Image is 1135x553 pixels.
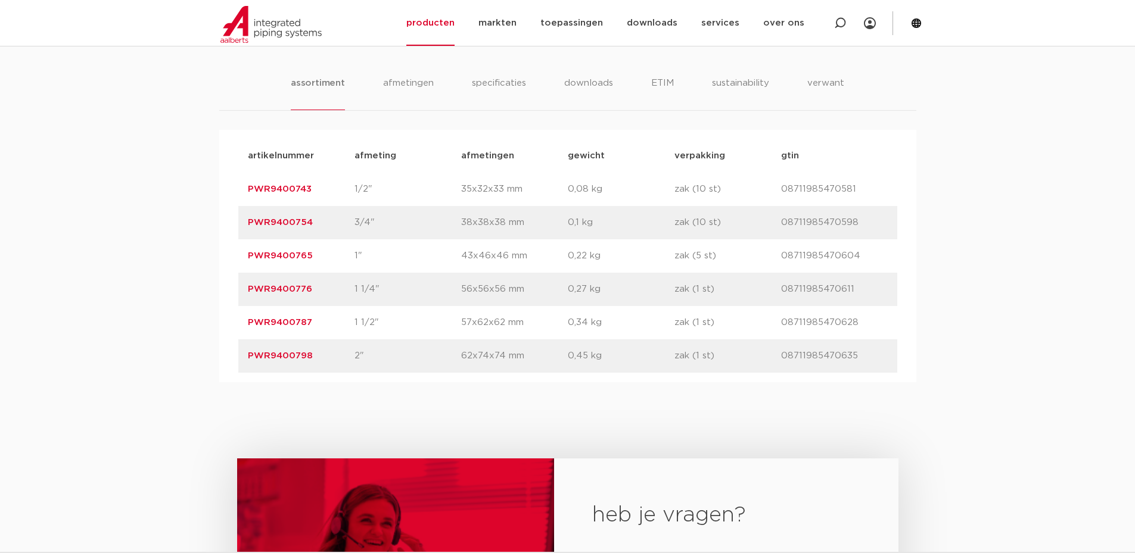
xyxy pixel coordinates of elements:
a: PWR9400798 [248,351,313,360]
a: PWR9400743 [248,185,312,193]
p: gtin [781,149,888,163]
p: 56x56x56 mm [461,282,568,296]
p: 57x62x62 mm [461,315,568,330]
p: 1 1/2" [355,315,461,330]
li: ETIM [651,76,674,110]
p: 0,34 kg [568,315,674,330]
p: zak (1 st) [674,349,781,363]
p: zak (5 st) [674,249,781,263]
p: 08711985470635 [781,349,888,363]
p: gewicht [568,149,674,163]
p: verpakking [674,149,781,163]
p: zak (10 st) [674,215,781,230]
p: 0,45 kg [568,349,674,363]
p: artikelnummer [248,149,355,163]
li: assortiment [291,76,345,110]
p: 3/4" [355,215,461,230]
p: 1" [355,249,461,263]
a: PWR9400765 [248,251,313,260]
a: PWR9400776 [248,285,312,293]
li: sustainability [712,76,769,110]
p: 08711985470598 [781,215,888,230]
p: 08711985470604 [781,249,888,263]
p: 38x38x38 mm [461,215,568,230]
li: verwant [807,76,844,110]
p: 1 1/4" [355,282,461,296]
p: afmetingen [461,149,568,163]
p: 08711985470628 [781,315,888,330]
p: 1/2" [355,182,461,196]
a: PWR9400787 [248,318,312,327]
p: zak (1 st) [674,315,781,330]
p: 08711985470581 [781,182,888,196]
p: 08711985470611 [781,282,888,296]
a: PWR9400754 [248,218,313,227]
p: zak (10 st) [674,182,781,196]
p: 0,27 kg [568,282,674,296]
li: specificaties [472,76,526,110]
p: 2" [355,349,461,363]
p: zak (1 st) [674,282,781,296]
p: 0,08 kg [568,182,674,196]
li: afmetingen [383,76,434,110]
p: 0,1 kg [568,215,674,230]
p: 0,22 kg [568,249,674,263]
p: 43x46x46 mm [461,249,568,263]
li: downloads [564,76,613,110]
p: afmeting [355,149,461,163]
p: 62x74x74 mm [461,349,568,363]
p: 35x32x33 mm [461,182,568,196]
h2: heb je vragen? [592,501,860,530]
